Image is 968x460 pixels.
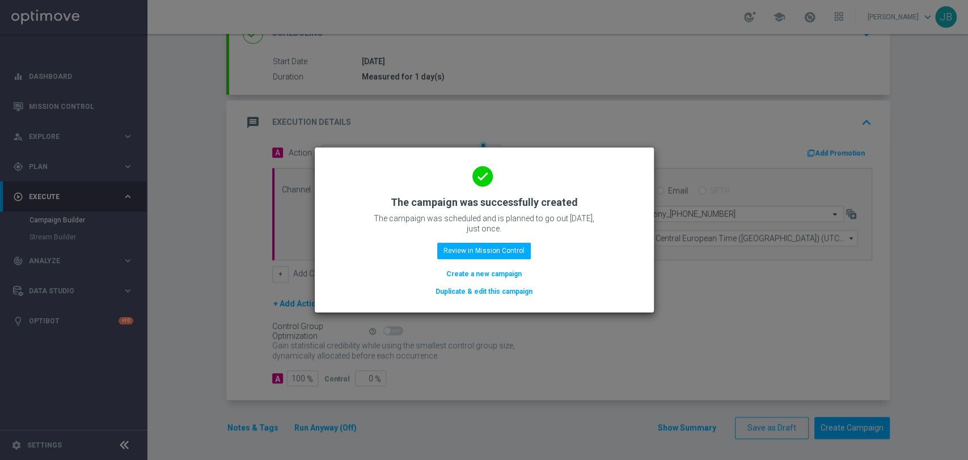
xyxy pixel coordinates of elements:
button: Duplicate & edit this campaign [434,285,534,298]
i: done [472,166,493,187]
button: Review in Mission Control [437,243,531,259]
button: Create a new campaign [445,268,523,280]
h2: The campaign was successfully created [391,196,578,209]
p: The campaign was scheduled and is planned to go out [DATE], just once. [371,213,598,234]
